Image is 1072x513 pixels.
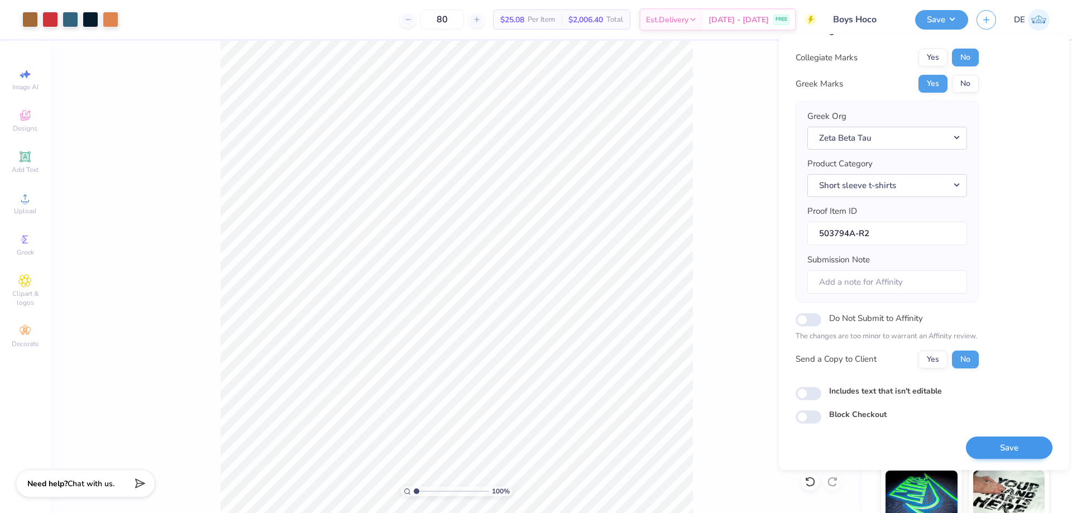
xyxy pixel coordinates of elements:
button: Save [915,10,968,30]
img: Djian Evardoni [1028,9,1050,31]
span: Designs [13,124,37,133]
button: Yes [918,351,947,368]
span: Clipart & logos [6,289,45,307]
button: No [952,49,979,66]
span: Per Item [528,14,555,26]
div: Send a Copy to Client [796,353,877,366]
span: Image AI [12,83,39,92]
span: 100 % [492,486,510,496]
p: The changes are too minor to warrant an Affinity review. [796,331,979,342]
strong: Need help? [27,478,68,489]
button: Short sleeve t-shirts [807,174,967,197]
input: – – [420,9,464,30]
span: DE [1014,13,1025,26]
span: [DATE] - [DATE] [709,14,769,26]
input: Untitled Design [825,8,907,31]
button: Save [966,437,1052,459]
label: Product Category [807,157,873,170]
label: Do Not Submit to Affinity [829,311,923,325]
span: FREE [776,16,787,23]
span: Decorate [12,339,39,348]
span: $2,006.40 [568,14,603,26]
button: Yes [918,75,947,93]
button: Yes [918,49,947,66]
label: Submission Note [807,253,870,266]
span: Chat with us. [68,478,114,489]
label: Includes text that isn't editable [829,385,942,397]
label: Block Checkout [829,409,887,420]
span: Total [606,14,623,26]
div: Greek Marks [796,78,843,90]
span: Greek [17,248,34,257]
input: Add a note for Affinity [807,270,967,294]
button: No [952,75,979,93]
label: Proof Item ID [807,205,857,218]
span: Upload [14,207,36,215]
span: $25.08 [500,14,524,26]
button: Zeta Beta Tau [807,127,967,150]
button: No [952,351,979,368]
span: Add Text [12,165,39,174]
span: Est. Delivery [646,14,688,26]
div: Collegiate Marks [796,51,858,64]
a: DE [1014,9,1050,31]
label: Greek Org [807,110,846,123]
